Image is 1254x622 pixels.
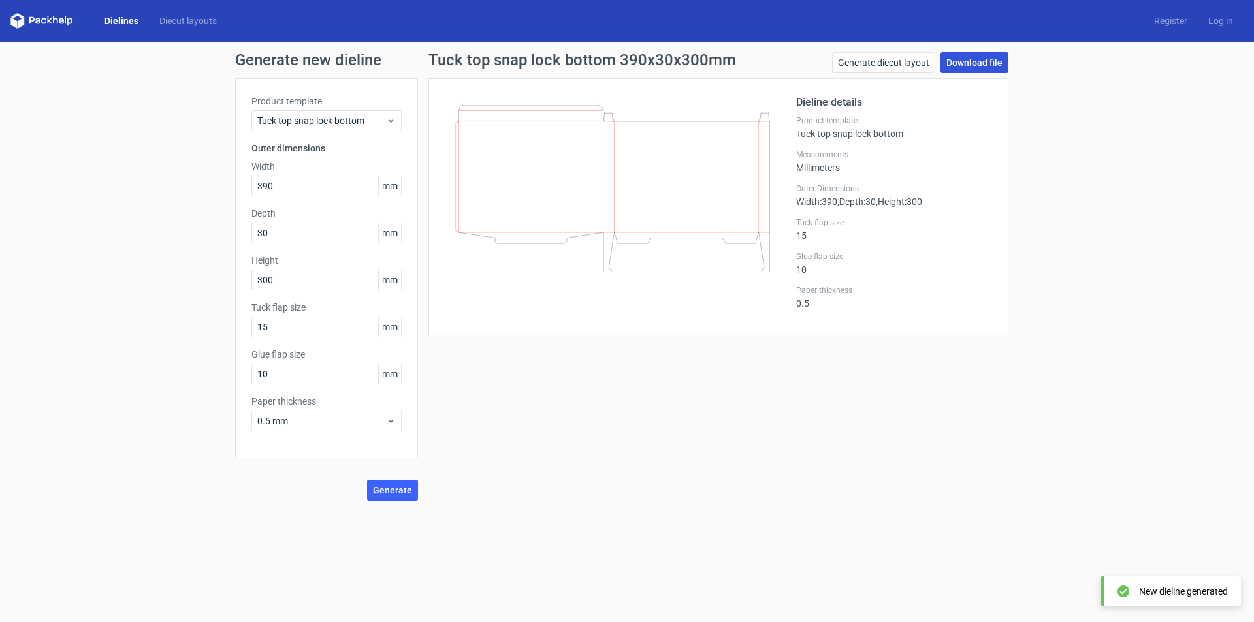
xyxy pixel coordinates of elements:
[149,14,227,27] a: Diecut layouts
[251,348,402,361] label: Glue flap size
[251,95,402,108] label: Product template
[876,196,922,207] span: , Height : 300
[796,95,992,110] h2: Dieline details
[832,52,935,73] a: Generate diecut layout
[373,486,412,495] span: Generate
[796,251,992,262] label: Glue flap size
[837,196,876,207] span: , Depth : 30
[378,364,401,384] span: mm
[251,301,402,314] label: Tuck flap size
[796,285,992,296] label: Paper thickness
[1144,14,1198,27] a: Register
[796,251,992,275] div: 10
[257,114,386,127] span: Tuck top snap lock bottom
[796,116,992,139] div: Tuck top snap lock bottom
[1139,585,1228,598] div: New dieline generated
[251,395,402,408] label: Paper thickness
[796,285,992,309] div: 0.5
[251,254,402,267] label: Height
[378,317,401,337] span: mm
[940,52,1008,73] a: Download file
[367,480,418,501] button: Generate
[796,183,992,194] label: Outer Dimensions
[1198,14,1244,27] a: Log in
[235,52,1019,68] h1: Generate new dieline
[796,149,992,173] div: Millimeters
[251,207,402,220] label: Depth
[257,414,386,428] span: 0.5 mm
[378,223,401,243] span: mm
[796,217,992,241] div: 15
[251,142,402,155] h3: Outer dimensions
[796,149,992,160] label: Measurements
[428,52,736,68] h1: Tuck top snap lock bottom 390x30x300mm
[796,217,992,228] label: Tuck flap size
[94,14,149,27] a: Dielines
[378,270,401,290] span: mm
[251,160,402,173] label: Width
[378,176,401,196] span: mm
[796,196,837,207] span: Width : 390
[796,116,992,126] label: Product template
